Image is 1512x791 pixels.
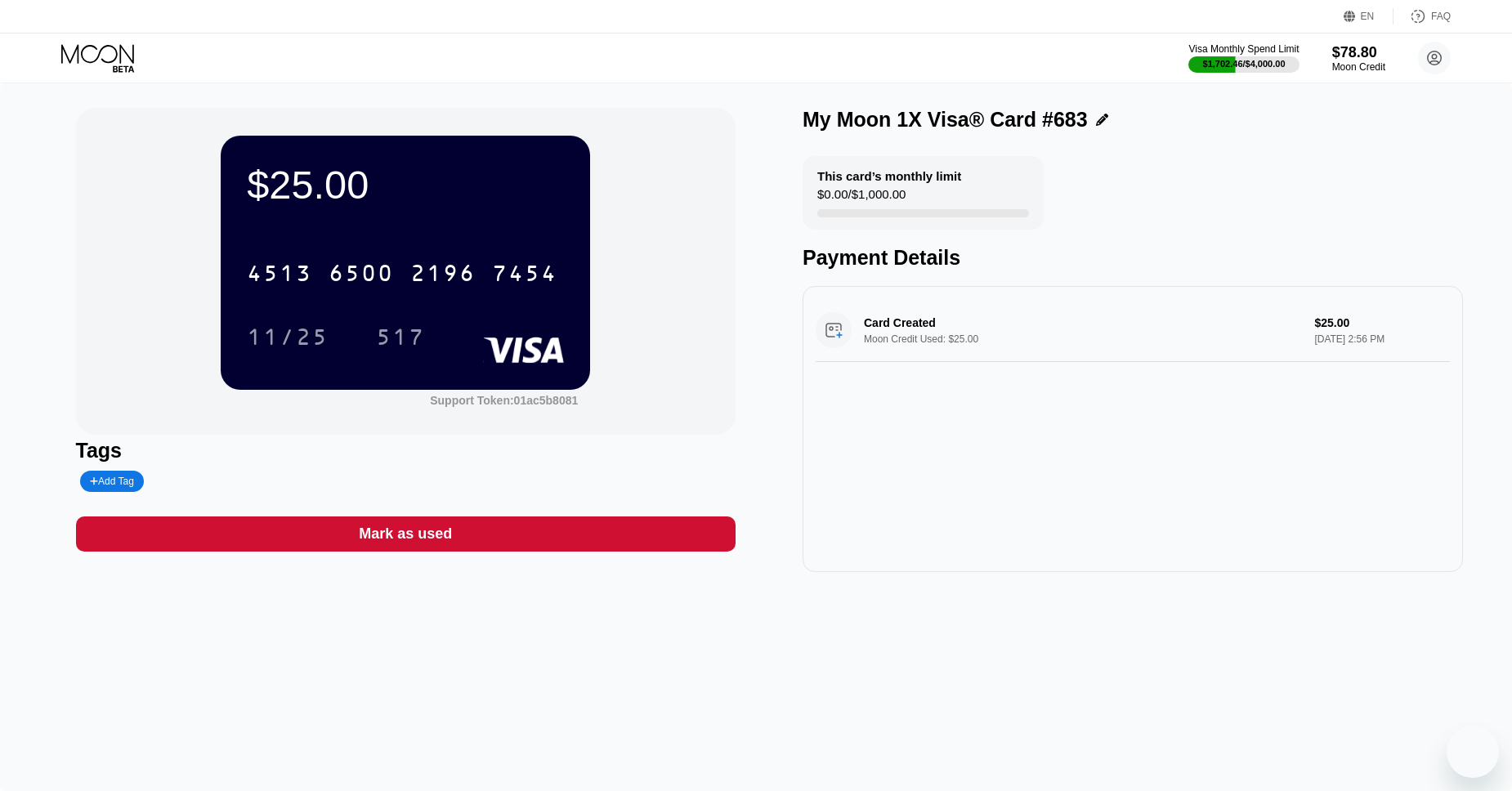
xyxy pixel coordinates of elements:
div: Mark as used [359,525,452,543]
div: $78.80Moon Credit [1332,44,1385,73]
div: FAQ [1393,8,1451,25]
div: $0.00 / $1,000.00 [817,187,906,209]
div: Visa Monthly Spend Limit$1,702.46/$4,000.00 [1188,43,1299,73]
div: EN [1344,8,1393,25]
div: 4513650021967454 [237,252,567,293]
div: EN [1361,11,1375,22]
div: 517 [364,316,437,357]
iframe: Button to launch messaging window [1447,726,1499,778]
div: $78.80 [1332,44,1385,61]
div: $1,702.46 / $4,000.00 [1203,59,1286,69]
div: Moon Credit [1332,61,1385,73]
div: Tags [76,439,736,463]
div: Support Token:01ac5b8081 [430,394,578,407]
div: 6500 [329,262,394,288]
div: My Moon 1X Visa® Card #683 [803,108,1088,132]
div: Payment Details [803,246,1463,270]
div: 7454 [492,262,557,288]
div: Support Token: 01ac5b8081 [430,394,578,407]
div: Add Tag [90,476,134,487]
div: $25.00 [247,162,564,208]
div: 2196 [410,262,476,288]
div: Mark as used [76,516,736,552]
div: This card’s monthly limit [817,169,961,183]
div: FAQ [1431,11,1451,22]
div: 11/25 [247,326,329,352]
div: 11/25 [235,316,341,357]
div: 4513 [247,262,312,288]
div: 517 [376,326,425,352]
div: Add Tag [80,471,144,492]
div: Visa Monthly Spend Limit [1188,43,1299,55]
